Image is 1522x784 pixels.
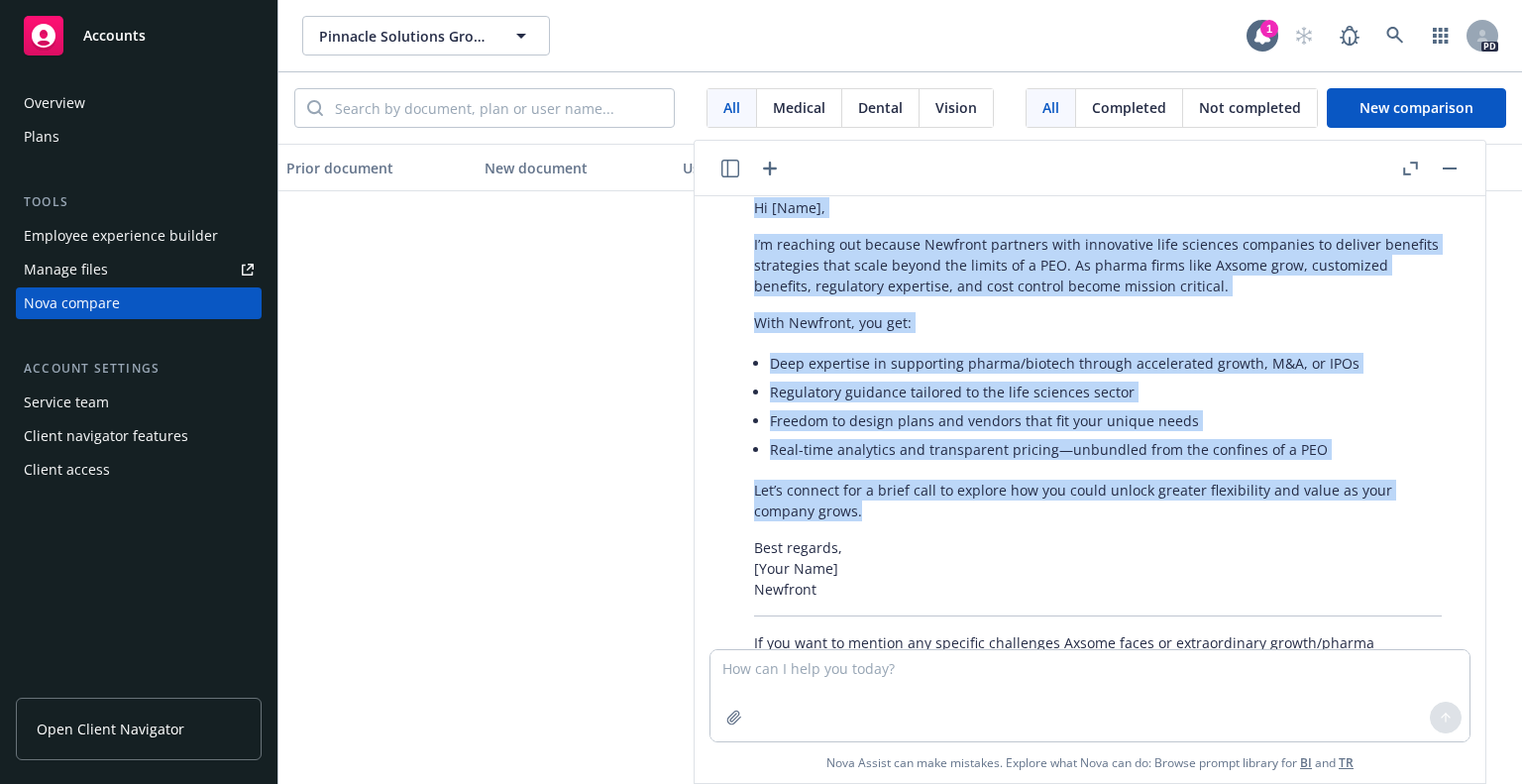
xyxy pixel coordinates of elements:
[1421,16,1461,56] a: Switch app
[770,406,1442,435] li: Freedom to design plans and vendors that fit your unique needs
[477,144,675,191] button: New document
[773,97,825,118] span: Medical
[770,378,1442,406] li: Regulatory guidance tailored to the life sciences sector
[1375,16,1415,56] a: Search
[83,28,146,44] span: Accounts
[24,420,188,452] div: Client navigator features
[323,89,674,127] input: Search by document, plan or user name...
[723,97,740,118] span: All
[16,121,262,153] a: Plans
[16,454,262,486] a: Client access
[1327,88,1506,128] button: New comparison
[16,287,262,319] a: Nova compare
[24,287,120,319] div: Nova compare
[1042,97,1059,118] span: All
[24,121,59,153] div: Plans
[24,254,108,285] div: Manage files
[754,312,1442,333] p: With Newfront, you get:
[1092,97,1166,118] span: Completed
[24,454,110,486] div: Client access
[302,16,550,56] button: Pinnacle Solutions Group
[754,197,1442,218] p: Hi [Name],
[485,158,667,178] div: New document
[16,220,262,252] a: Employee experience builder
[1199,97,1301,118] span: Not completed
[1284,16,1324,56] a: Start snowing
[16,387,262,418] a: Service team
[37,719,184,739] span: Open Client Navigator
[826,742,1354,783] span: Nova Assist can make mistakes. Explore what Nova can do: Browse prompt library for and
[675,144,823,191] button: User
[858,97,903,118] span: Dental
[1359,98,1473,117] span: New comparison
[307,100,323,116] svg: Search
[16,359,262,379] div: Account settings
[16,192,262,212] div: Tools
[1330,16,1369,56] a: Report a Bug
[24,220,218,252] div: Employee experience builder
[16,254,262,285] a: Manage files
[754,632,1442,674] p: If you want to mention any specific challenges Axsome faces or extraordinary growth/pharma milest...
[754,234,1442,296] p: I’m reaching out because Newfront partners with innovative life sciences companies to deliver ben...
[24,387,109,418] div: Service team
[935,97,977,118] span: Vision
[754,480,1442,521] p: Let’s connect for a brief call to explore how you could unlock greater flexibility and value as y...
[16,420,262,452] a: Client navigator features
[319,26,490,47] span: Pinnacle Solutions Group
[770,349,1442,378] li: Deep expertise in supporting pharma/biotech through accelerated growth, M&A, or IPOs
[286,158,469,178] div: Prior document
[1339,754,1354,771] a: TR
[1300,754,1312,771] a: BI
[16,87,262,119] a: Overview
[278,144,477,191] button: Prior document
[16,8,262,63] a: Accounts
[754,537,1442,600] p: Best regards, [Your Name] Newfront
[683,158,815,178] div: User
[770,435,1442,464] li: Real-time analytics and transparent pricing—unbundled from the confines of a PEO
[1260,20,1278,38] div: 1
[24,87,85,119] div: Overview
